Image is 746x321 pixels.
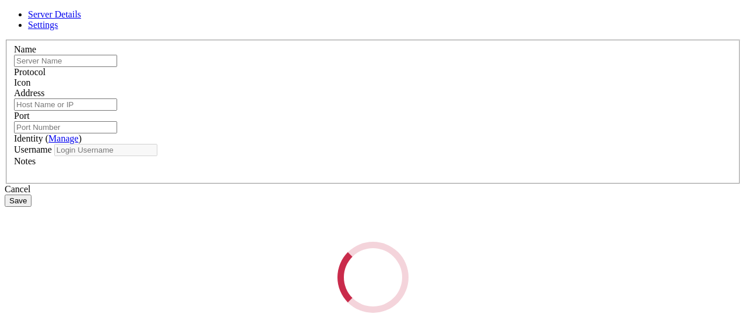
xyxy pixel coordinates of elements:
[14,88,44,98] label: Address
[54,144,157,156] input: Login Username
[48,133,79,143] a: Manage
[14,133,82,143] label: Identity
[14,156,36,166] label: Notes
[5,195,31,207] button: Save
[14,144,52,154] label: Username
[14,67,45,77] label: Protocol
[28,9,81,19] a: Server Details
[14,55,117,67] input: Server Name
[28,20,58,30] a: Settings
[334,238,411,316] div: Loading...
[14,111,30,121] label: Port
[14,98,117,111] input: Host Name or IP
[14,77,30,87] label: Icon
[5,184,741,195] div: Cancel
[14,44,36,54] label: Name
[45,133,82,143] span: ( )
[14,121,117,133] input: Port Number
